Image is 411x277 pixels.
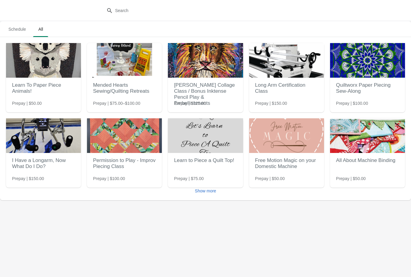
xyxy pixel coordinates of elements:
[168,118,243,153] img: Learn to Piece a Quilt Top!
[255,176,285,182] span: Prepay | $50.00
[255,79,318,97] h2: Long Arm Certification Class
[336,154,399,167] h2: All About Machine Binding
[4,24,31,35] span: Schedule
[115,5,308,16] input: Search
[33,24,48,35] span: All
[336,100,368,106] span: Prepay | $100.00
[12,79,75,97] h2: Learn To Paper Piece Animals!
[255,154,318,173] h2: Free Motion Magic on your Domestic Machine
[174,176,204,182] span: Prepay | $75.00
[255,100,287,106] span: Prepay | $150.00
[336,79,399,97] h2: Quiltworx Paper Piecing Sew-Along
[93,79,156,97] h2: Mended Hearts Sewing/Quilting Retreats
[6,118,81,153] img: I Have a Longarm, Now What Do I Do?
[336,176,366,182] span: Prepay | $50.00
[12,154,75,173] h2: I Have a Longarm, Now What Do I Do?
[249,118,324,153] img: Free Motion Magic on your Domestic Machine
[93,100,140,106] span: Prepay | $75.00–$100.00
[174,154,237,167] h2: Learn to Piece a Quilt Top!
[93,154,156,173] h2: Permission to Play - Improv Piecing Class
[168,43,243,78] img: Laura Heine Collage Class / Bonus Inktense Pencil Play & Embellishments
[195,188,216,193] span: Show more
[87,118,162,153] img: Permission to Play - Improv Piecing Class
[12,176,44,182] span: Prepay | $150.00
[330,118,405,153] img: All About Machine Binding
[174,100,206,106] span: Prepay | $125.00
[93,176,125,182] span: Prepay | $100.00
[174,79,237,109] h2: [PERSON_NAME] Collage Class / Bonus Inktense Pencil Play & Embellishments
[330,43,405,78] img: Quiltworx Paper Piecing Sew-Along
[193,185,219,196] button: Show more
[249,43,324,78] img: Long Arm Certification Class
[12,100,42,106] span: Prepay | $50.00
[87,43,162,78] img: Mended Hearts Sewing/Quilting Retreats
[6,43,81,78] img: Learn To Paper Piece Animals!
